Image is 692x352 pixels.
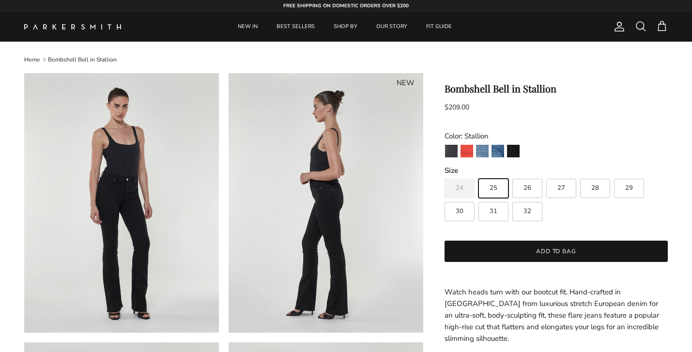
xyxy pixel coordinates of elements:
a: FIT GUIDE [417,12,461,42]
a: OUR STORY [368,12,416,42]
a: Stallion [507,144,520,161]
legend: Size [445,166,458,176]
img: Venice [492,145,504,157]
a: Laguna [476,144,489,161]
a: NEW IN [229,12,266,42]
img: Laguna [476,145,489,157]
span: Watch heads turn with our bootcut fit. Hand-crafted in [GEOGRAPHIC_DATA] from luxurious stretch E... [445,287,659,343]
a: Bombshell Bell in Stallion [48,56,117,63]
nav: Breadcrumbs [24,55,668,63]
span: 30 [456,208,463,214]
img: Parker Smith [24,24,121,30]
h1: Bombshell Bell in Stallion [445,83,668,94]
button: Add to bag [445,241,668,262]
a: SHOP BY [325,12,366,42]
a: Point Break [445,144,458,161]
label: Sold out [445,179,475,198]
span: 26 [523,185,531,191]
a: Venice [491,144,505,161]
a: Account [610,21,625,32]
a: Home [24,56,40,63]
span: $209.00 [445,103,469,112]
img: Point Break [445,145,458,157]
span: 24 [456,185,463,191]
a: Watermelon [460,144,474,161]
div: Color: Stallion [445,130,668,142]
span: 32 [523,208,531,214]
span: 25 [490,185,497,191]
span: 27 [557,185,565,191]
img: Watermelon [461,145,473,157]
span: 28 [591,185,599,191]
a: BEST SELLERS [268,12,323,42]
img: Stallion [507,145,520,157]
span: 31 [490,208,497,214]
div: Primary [144,12,546,42]
span: 29 [625,185,633,191]
strong: FREE SHIPPING ON DOMESTIC ORDERS OVER $200 [283,2,409,9]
